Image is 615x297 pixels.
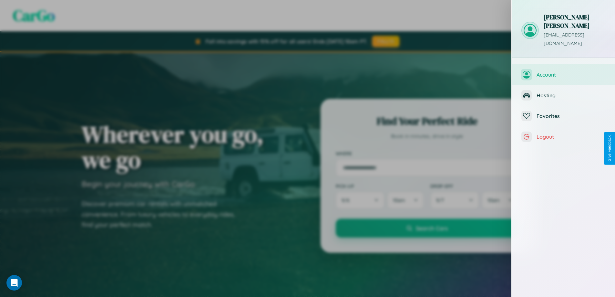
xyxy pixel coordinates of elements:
button: Favorites [512,106,615,126]
p: [EMAIL_ADDRESS][DOMAIN_NAME] [544,31,605,48]
div: Give Feedback [607,135,612,162]
button: Logout [512,126,615,147]
button: Account [512,64,615,85]
span: Account [537,71,605,78]
span: Logout [537,133,605,140]
h3: [PERSON_NAME] [PERSON_NAME] [544,13,605,30]
span: Hosting [537,92,605,99]
div: Open Intercom Messenger [6,275,22,291]
button: Hosting [512,85,615,106]
span: Favorites [537,113,605,119]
